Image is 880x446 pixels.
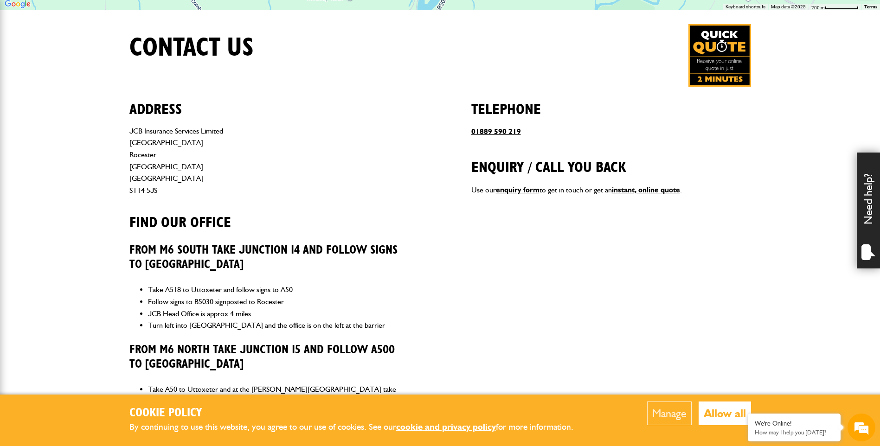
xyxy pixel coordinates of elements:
[148,284,409,296] li: Take A518 to Uttoxeter and follow signs to A50
[688,24,751,87] a: Get your insurance quote in just 2-minutes
[755,420,834,427] div: We're Online!
[148,308,409,320] li: JCB Head Office is approx 4 miles
[16,51,39,64] img: d_20077148190_company_1631870298795_20077148190
[148,383,409,407] li: Take A50 to Uttoxeter and at the [PERSON_NAME][GEOGRAPHIC_DATA] take B5030 to [GEOGRAPHIC_DATA]
[688,24,751,87] img: Quick Quote
[129,32,254,64] h1: Contact us
[152,5,174,27] div: Minimize live chat window
[496,185,540,194] a: enquiry form
[396,421,496,432] a: cookie and privacy policy
[771,4,806,9] span: Map data ©2025
[647,401,692,425] button: Manage
[809,4,861,10] button: Map Scale: 200 m per 69 pixels
[857,153,880,268] div: Need help?
[12,140,169,161] input: Enter your phone number
[129,420,589,434] p: By continuing to use this website, you agree to our use of cookies. See our for more information.
[129,406,589,421] h2: Cookie Policy
[148,296,409,308] li: Follow signs to B5030 signposted to Rocester
[12,113,169,134] input: Enter your email address
[12,86,169,106] input: Enter your last name
[471,127,521,136] a: 01889 590 219
[129,125,409,197] address: JCB Insurance Services Limited [GEOGRAPHIC_DATA] Rocester [GEOGRAPHIC_DATA] [GEOGRAPHIC_DATA] ST1...
[699,401,751,425] button: Allow all
[811,5,825,10] span: 200 m
[129,243,409,272] h3: From M6 South take Junction 14 and follow signs to [GEOGRAPHIC_DATA]
[726,4,765,10] button: Keyboard shortcuts
[612,185,680,194] a: instant, online quote
[129,200,409,231] h2: Find our office
[126,286,168,298] em: Start Chat
[148,319,409,331] li: Turn left into [GEOGRAPHIC_DATA] and the office is on the left at the barrier
[129,87,409,118] h2: Address
[471,184,751,196] p: Use our to get in touch or get an .
[471,87,751,118] h2: Telephone
[12,168,169,278] textarea: Type your message and hit 'Enter'
[471,145,751,176] h2: Enquiry / call you back
[864,4,877,10] a: Terms (opens in new tab)
[48,52,156,64] div: Chat with us now
[755,429,834,436] p: How may I help you today?
[129,343,409,371] h3: From M6 North take Junction 15 and follow A500 to [GEOGRAPHIC_DATA]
